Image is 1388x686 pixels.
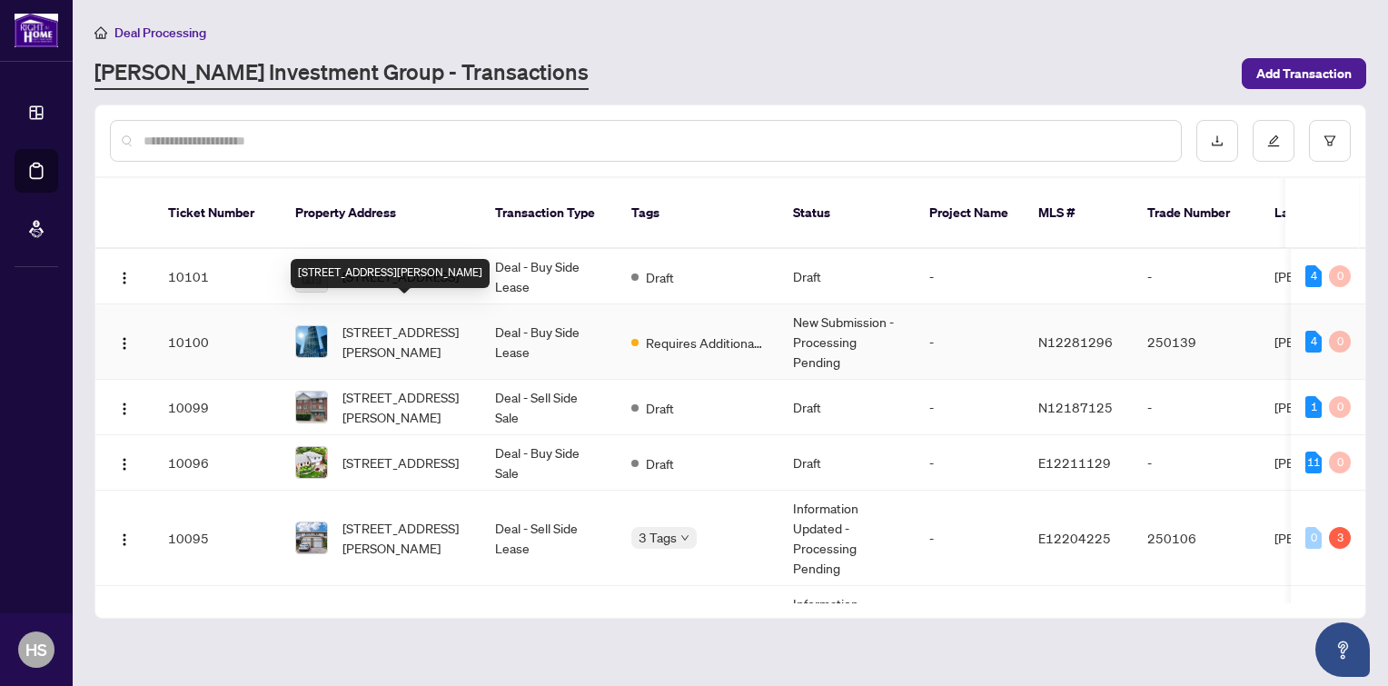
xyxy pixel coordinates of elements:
[1038,399,1113,415] span: N12187125
[481,380,617,435] td: Deal - Sell Side Sale
[617,178,778,249] th: Tags
[915,304,1024,380] td: -
[281,178,481,249] th: Property Address
[154,178,281,249] th: Ticket Number
[481,304,617,380] td: Deal - Buy Side Lease
[154,586,281,681] td: 10084
[117,271,132,285] img: Logo
[646,267,674,287] span: Draft
[154,249,281,304] td: 10101
[1211,134,1224,147] span: download
[778,249,915,304] td: Draft
[680,533,689,542] span: down
[342,322,466,362] span: [STREET_ADDRESS][PERSON_NAME]
[296,522,327,553] img: thumbnail-img
[154,491,281,586] td: 10095
[1329,527,1351,549] div: 3
[154,435,281,491] td: 10096
[1242,58,1366,89] button: Add Transaction
[481,178,617,249] th: Transaction Type
[117,532,132,547] img: Logo
[1305,527,1322,549] div: 0
[94,26,107,39] span: home
[778,178,915,249] th: Status
[342,452,459,472] span: [STREET_ADDRESS]
[117,402,132,416] img: Logo
[1305,265,1322,287] div: 4
[1305,452,1322,473] div: 11
[110,523,139,552] button: Logo
[778,435,915,491] td: Draft
[646,453,674,473] span: Draft
[114,25,206,41] span: Deal Processing
[94,57,589,90] a: [PERSON_NAME] Investment Group - Transactions
[1329,331,1351,353] div: 0
[778,586,915,681] td: Information Updated - Processing Pending
[915,249,1024,304] td: -
[1133,380,1260,435] td: -
[110,393,139,422] button: Logo
[639,527,677,548] span: 3 Tags
[915,178,1024,249] th: Project Name
[296,447,327,478] img: thumbnail-img
[1038,333,1113,350] span: N12281296
[778,304,915,380] td: New Submission - Processing Pending
[291,259,490,288] div: [STREET_ADDRESS][PERSON_NAME]
[1133,435,1260,491] td: -
[1038,530,1111,546] span: E12204225
[1315,622,1370,677] button: Open asap
[1133,304,1260,380] td: 250139
[1309,120,1351,162] button: filter
[778,380,915,435] td: Draft
[778,491,915,586] td: Information Updated - Processing Pending
[1133,178,1260,249] th: Trade Number
[1329,452,1351,473] div: 0
[1256,59,1352,88] span: Add Transaction
[25,637,47,662] span: HS
[1305,396,1322,418] div: 1
[110,262,139,291] button: Logo
[646,398,674,418] span: Draft
[110,448,139,477] button: Logo
[481,435,617,491] td: Deal - Buy Side Sale
[110,327,139,356] button: Logo
[481,249,617,304] td: Deal - Buy Side Lease
[15,14,58,47] img: logo
[915,380,1024,435] td: -
[1133,249,1260,304] td: -
[117,457,132,472] img: Logo
[117,336,132,351] img: Logo
[1196,120,1238,162] button: download
[915,435,1024,491] td: -
[481,491,617,586] td: Deal - Sell Side Lease
[342,387,466,427] span: [STREET_ADDRESS][PERSON_NAME]
[296,326,327,357] img: thumbnail-img
[1267,134,1280,147] span: edit
[1024,178,1133,249] th: MLS #
[1305,331,1322,353] div: 4
[296,392,327,423] img: thumbnail-img
[1133,586,1260,681] td: 250102
[1324,134,1336,147] span: filter
[1329,265,1351,287] div: 0
[154,304,281,380] td: 10100
[342,518,466,558] span: [STREET_ADDRESS][PERSON_NAME]
[1253,120,1294,162] button: edit
[1133,491,1260,586] td: 250106
[1329,396,1351,418] div: 0
[646,333,764,353] span: Requires Additional Docs
[1038,454,1111,471] span: E12211129
[915,491,1024,586] td: -
[154,380,281,435] td: 10099
[481,586,617,681] td: Deal - Buy Side Lease
[915,586,1024,681] td: -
